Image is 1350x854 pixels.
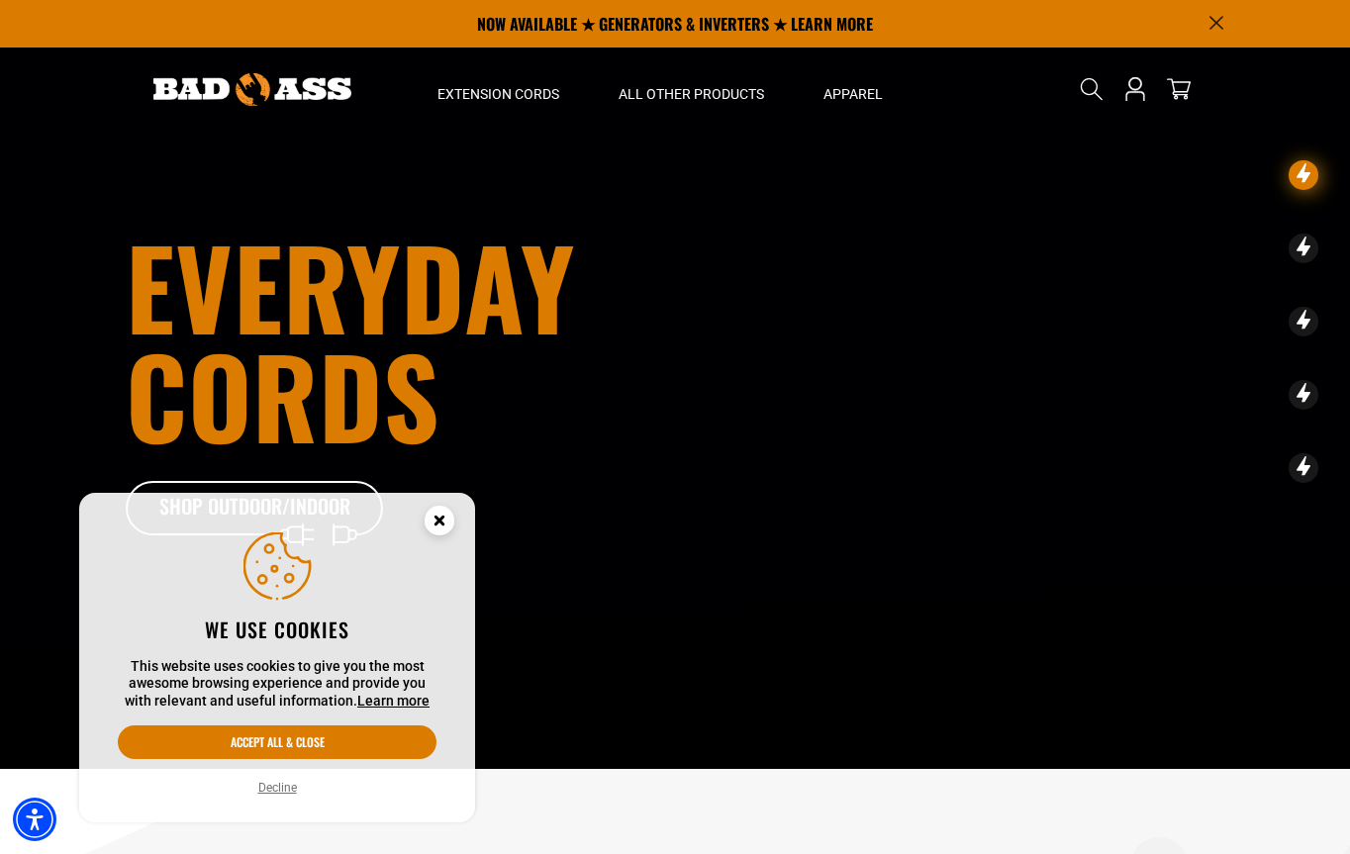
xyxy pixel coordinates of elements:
h2: We use cookies [118,617,436,642]
summary: Apparel [794,47,913,131]
div: Accessibility Menu [13,798,56,841]
a: This website uses cookies to give you the most awesome browsing experience and provide you with r... [357,693,430,709]
p: This website uses cookies to give you the most awesome browsing experience and provide you with r... [118,658,436,711]
a: Shop Outdoor/Indoor [126,481,383,536]
span: Extension Cords [437,85,559,103]
button: Accept all & close [118,725,436,759]
summary: Search [1076,73,1108,105]
button: Decline [252,778,303,798]
img: Bad Ass Extension Cords [153,73,351,106]
aside: Cookie Consent [79,493,475,823]
h1: Everyday cords [126,232,785,449]
span: All Other Products [619,85,764,103]
summary: All Other Products [589,47,794,131]
summary: Extension Cords [408,47,589,131]
span: Apparel [823,85,883,103]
